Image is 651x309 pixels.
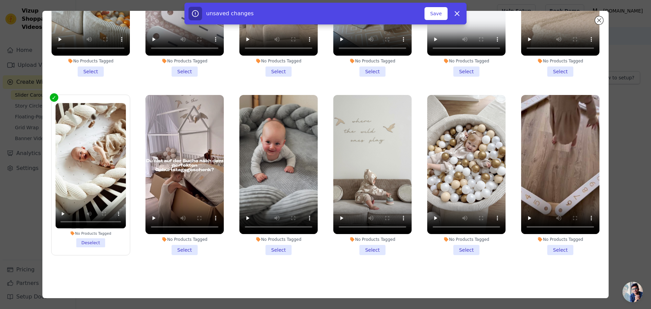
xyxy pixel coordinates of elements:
button: Save [425,7,448,20]
div: No Products Tagged [521,237,599,242]
div: No Products Tagged [239,58,318,64]
div: No Products Tagged [145,58,224,64]
div: No Products Tagged [52,58,130,64]
div: No Products Tagged [521,58,599,64]
span: unsaved changes [206,10,254,17]
div: No Products Tagged [239,237,318,242]
a: Chat öffnen [623,282,643,302]
div: No Products Tagged [427,58,506,64]
div: No Products Tagged [427,237,506,242]
div: No Products Tagged [55,231,126,235]
div: No Products Tagged [333,58,412,64]
div: No Products Tagged [333,237,412,242]
div: No Products Tagged [145,237,224,242]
